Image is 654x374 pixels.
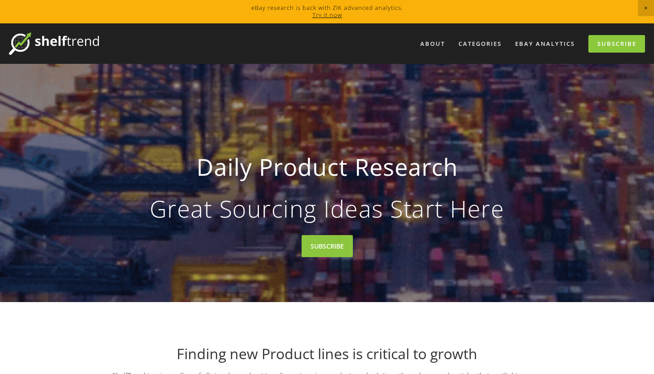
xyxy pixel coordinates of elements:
div: Categories [453,36,507,51]
a: SUBSCRIBE [302,235,353,257]
h1: Finding new Product lines is critical to growth [112,345,542,362]
a: eBay Analytics [509,36,581,51]
img: ShelfTrend [9,32,99,55]
strong: Daily Product Research [127,146,528,188]
a: About [414,36,451,51]
a: Subscribe [588,35,645,53]
a: Try it now [312,11,342,19]
p: Great Sourcing Ideas Start Here [127,197,528,220]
